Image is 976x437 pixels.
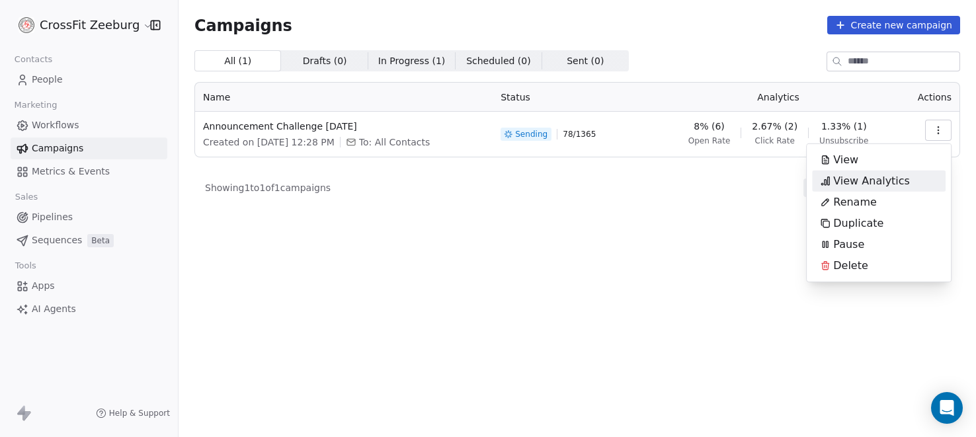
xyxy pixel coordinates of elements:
[833,216,883,231] span: Duplicate
[833,237,864,253] span: Pause
[833,194,877,210] span: Rename
[833,258,868,274] span: Delete
[833,173,910,189] span: View Analytics
[833,152,858,168] span: View
[812,149,946,276] div: Suggestions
